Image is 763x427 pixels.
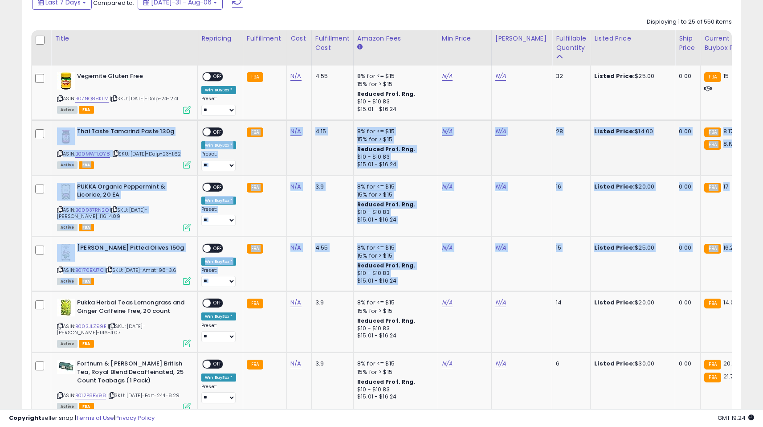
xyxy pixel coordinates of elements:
a: B07NQ88KTM [75,95,109,103]
a: Privacy Policy [115,414,155,422]
span: OFF [211,244,225,252]
div: 4.15 [315,127,347,135]
div: 32 [556,72,583,80]
div: ASIN: [57,244,191,284]
b: Pukka Herbal Teas Lemongrass and Ginger Caffeine Free, 20 count [77,299,185,317]
span: 20.4 [723,359,736,368]
div: Win BuyBox * [201,258,236,266]
b: Listed Price: [594,127,635,135]
b: Listed Price: [594,72,635,80]
div: $30.00 [594,360,668,368]
b: Listed Price: [594,243,635,252]
div: $25.00 [594,72,668,80]
div: $14.00 [594,127,668,135]
div: Preset: [201,384,236,404]
div: Fulfillment [247,34,283,43]
a: N/A [442,359,453,368]
span: | SKU: [DATE]-Dolp-23-1.62 [111,150,181,157]
img: 416ZJPzIeuL._SL40_.jpg [57,244,75,262]
small: FBA [704,373,721,382]
div: 8% for <= $15 [357,360,431,368]
div: $10 - $10.83 [357,98,431,106]
small: FBA [247,72,263,82]
b: Reduced Prof. Rng. [357,145,416,153]
div: 8% for <= $15 [357,183,431,191]
b: Listed Price: [594,182,635,191]
span: | SKU: [DATE]-Fort-244-8.29 [107,392,180,399]
b: Fortnum & [PERSON_NAME] British Tea, Royal Blend Decaffeinated, 25 Count Teabags (1 Pack) [77,360,185,387]
a: Terms of Use [76,414,114,422]
img: 51VWe53lF5L._SL40_.jpg [57,299,75,316]
div: Listed Price [594,34,671,43]
div: Amazon Fees [357,34,434,43]
span: OFF [211,73,225,81]
div: Displaying 1 to 25 of 550 items [647,18,732,26]
b: Reduced Prof. Rng. [357,90,416,98]
span: 21.79 [723,372,737,381]
a: N/A [495,127,506,136]
div: ASIN: [57,183,191,230]
div: 8% for <= $15 [357,72,431,80]
div: $15.01 - $16.24 [357,332,431,340]
span: OFF [211,128,225,135]
a: N/A [495,298,506,307]
div: Repricing [201,34,239,43]
small: FBA [247,183,263,193]
span: | SKU: [DATE]-Dolp-24-2.41 [110,95,178,102]
div: 0.00 [679,244,694,252]
span: OFF [211,361,225,368]
strong: Copyright [9,414,41,422]
a: N/A [495,359,506,368]
div: $15.01 - $16.24 [357,277,431,285]
div: 3.9 [315,360,347,368]
b: Reduced Prof. Rng. [357,201,416,208]
div: Win BuyBox * [201,86,236,94]
a: B003JLZ99E [75,323,106,330]
div: 4.55 [315,72,347,80]
span: FBA [79,106,94,114]
div: Preset: [201,323,236,343]
div: $10 - $10.83 [357,270,431,277]
small: FBA [704,244,721,254]
div: 8% for <= $15 [357,127,431,135]
div: $20.00 [594,299,668,307]
div: 8% for <= $15 [357,244,431,252]
a: B00MWTLOY8 [75,150,110,158]
div: 8% for <= $15 [357,299,431,307]
small: FBA [704,140,721,150]
div: 0.00 [679,360,694,368]
span: 8.19 [723,140,734,148]
a: N/A [442,298,453,307]
small: FBA [704,183,721,193]
div: $10 - $10.83 [357,386,431,394]
span: OFF [211,300,225,307]
a: N/A [290,127,301,136]
div: 0.00 [679,127,694,135]
span: FBA [79,224,94,231]
div: Title [55,34,194,43]
div: Preset: [201,151,236,171]
span: All listings currently available for purchase on Amazon [57,224,78,231]
b: PUKKA Organic Peppermint & Licorice, 20 EA [77,183,185,201]
div: $15.01 - $16.24 [357,161,431,168]
div: 15% for > $15 [357,368,431,376]
div: Win BuyBox * [201,197,236,205]
a: N/A [290,298,301,307]
div: Min Price [442,34,488,43]
span: | SKU: [DATE]-[PERSON_NAME]-116-4.09 [57,206,147,220]
div: 15% for > $15 [357,252,431,260]
b: Listed Price: [594,298,635,307]
small: FBA [247,127,263,137]
div: 15% for > $15 [357,191,431,199]
div: Cost [290,34,308,43]
span: 2025-08-14 19:24 GMT [718,414,754,422]
span: FBA [79,340,94,348]
div: $15.01 - $16.24 [357,393,431,401]
span: All listings currently available for purchase on Amazon [57,106,78,114]
a: N/A [495,182,506,191]
div: 3.9 [315,299,347,307]
a: B012P8BV98 [75,392,106,399]
a: B00937RN2O [75,206,109,214]
div: $25.00 [594,244,668,252]
b: Reduced Prof. Rng. [357,378,416,386]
